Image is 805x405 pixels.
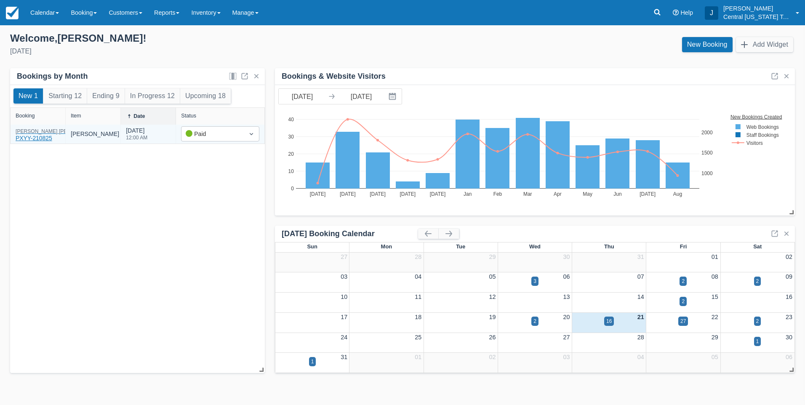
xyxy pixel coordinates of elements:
div: 16 [606,317,612,325]
div: PXYY-210825 [16,129,101,143]
button: Ending 9 [87,88,124,104]
div: Paid [186,129,240,139]
span: Tue [456,243,465,250]
a: 10 [341,293,347,300]
a: 29 [712,334,718,341]
span: Help [680,9,693,16]
div: 27 [680,317,686,325]
div: 2 [533,317,536,325]
div: 2 [682,298,685,305]
a: 16 [786,293,792,300]
a: 02 [786,253,792,260]
a: 26 [489,334,496,341]
a: 06 [563,273,570,280]
img: checkfront-main-nav-mini-logo.png [6,7,19,19]
input: Start Date [279,89,326,104]
a: 14 [637,293,644,300]
span: Mon [381,243,392,250]
a: 31 [637,253,644,260]
span: Wed [529,243,541,250]
a: 11 [415,293,421,300]
a: 19 [489,314,496,320]
div: Welcome , [PERSON_NAME] ! [10,32,396,45]
a: 07 [637,273,644,280]
div: [DATE] [10,46,396,56]
div: 12:00 AM [126,135,147,140]
a: 27 [341,253,347,260]
a: 30 [563,253,570,260]
a: 06 [786,354,792,360]
a: 04 [637,354,644,360]
a: 01 [415,354,421,360]
p: Central [US_STATE] Tours [723,13,791,21]
button: Interact with the calendar and add the check-in date for your trip. [385,89,402,104]
button: Starting 12 [43,88,87,104]
div: Date [133,113,145,119]
div: [DATE] [126,126,147,145]
div: Booking [16,113,35,119]
div: [PERSON_NAME] A private tour 8 guests [DATE] [71,130,200,139]
div: Bookings by Month [17,72,88,81]
button: In Progress 12 [125,88,180,104]
a: 03 [341,273,347,280]
a: 01 [712,253,718,260]
span: Fri [680,243,687,250]
a: 03 [563,354,570,360]
span: Dropdown icon [247,130,256,138]
div: [PERSON_NAME] [PERSON_NAME] [16,129,101,134]
button: Upcoming 18 [180,88,231,104]
a: 15 [712,293,718,300]
a: 23 [786,314,792,320]
div: Bookings & Website Visitors [282,72,386,81]
a: 05 [712,354,718,360]
div: 2 [756,317,759,325]
a: 29 [489,253,496,260]
a: 02 [489,354,496,360]
div: 1 [756,338,759,345]
div: J [705,6,718,20]
p: [PERSON_NAME] [723,4,791,13]
button: New 1 [13,88,43,104]
a: 30 [786,334,792,341]
div: 2 [682,277,685,285]
text: New Bookings Created [731,114,783,120]
a: 18 [415,314,421,320]
div: 2 [756,277,759,285]
a: 04 [415,273,421,280]
a: [PERSON_NAME] [PERSON_NAME]PXYY-210825 [16,132,101,136]
a: 31 [341,354,347,360]
span: Sun [307,243,317,250]
span: Thu [604,243,614,250]
a: 09 [786,273,792,280]
a: 21 [637,314,644,320]
a: 27 [563,334,570,341]
a: 20 [563,314,570,320]
button: Add Widget [736,37,793,52]
div: Item [71,113,81,119]
a: 05 [489,273,496,280]
a: 25 [415,334,421,341]
div: 3 [533,277,536,285]
a: 17 [341,314,347,320]
a: New Booking [682,37,733,52]
a: 28 [415,253,421,260]
a: 08 [712,273,718,280]
a: 12 [489,293,496,300]
a: 24 [341,334,347,341]
input: End Date [338,89,385,104]
a: 22 [712,314,718,320]
div: [DATE] Booking Calendar [282,229,418,239]
i: Help [673,10,679,16]
a: 28 [637,334,644,341]
a: 13 [563,293,570,300]
div: Status [181,113,196,119]
span: Sat [753,243,762,250]
div: 1 [311,358,314,365]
